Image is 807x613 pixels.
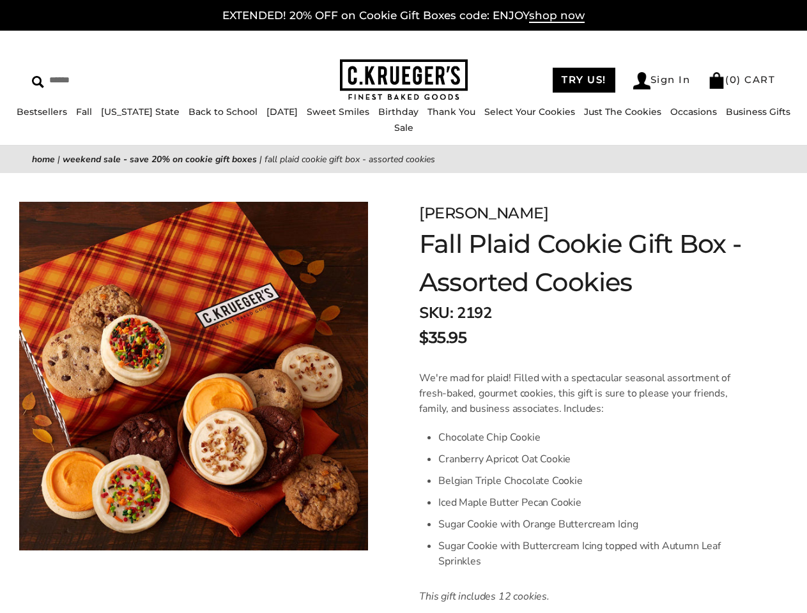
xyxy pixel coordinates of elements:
a: (0) CART [708,73,775,86]
span: $35.95 [419,326,466,349]
span: | [259,153,262,165]
img: Fall Plaid Cookie Gift Box - Assorted Cookies [19,202,368,550]
a: Weekend Sale - SAVE 20% on Cookie Gift Boxes [63,153,257,165]
div: [PERSON_NAME] [419,202,743,225]
img: Search [32,76,44,88]
img: Account [633,72,650,89]
span: | [58,153,60,165]
em: This gift includes 12 cookies. [419,589,550,603]
a: Thank You [427,106,475,117]
li: Sugar Cookie with Orange Buttercream Icing [438,513,743,535]
a: TRY US! [553,68,615,93]
a: Birthday [378,106,419,117]
a: [DATE] [266,106,298,117]
a: EXTENDED! 20% OFF on Cookie Gift Boxes code: ENJOYshop now [222,9,585,23]
a: Sweet Smiles [307,106,369,117]
a: Back to School [188,106,257,117]
li: Chocolate Chip Cookie [438,427,743,448]
li: Belgian Triple Chocolate Cookie [438,470,743,492]
input: Search [32,70,202,90]
li: Iced Maple Butter Pecan Cookie [438,492,743,513]
a: Fall [76,106,92,117]
a: Business Gifts [726,106,790,117]
img: Bag [708,72,725,89]
span: 2192 [457,303,491,323]
h1: Fall Plaid Cookie Gift Box - Assorted Cookies [419,225,743,301]
li: Cranberry Apricot Oat Cookie [438,448,743,470]
li: Sugar Cookie with Buttercream Icing topped with Autumn Leaf Sprinkles [438,535,743,572]
strong: SKU: [419,303,453,323]
img: C.KRUEGER'S [340,59,468,101]
span: 0 [730,73,737,86]
a: Sign In [633,72,691,89]
nav: breadcrumbs [32,152,775,167]
a: Select Your Cookies [484,106,575,117]
a: [US_STATE] State [101,106,180,117]
a: Bestsellers [17,106,67,117]
a: Home [32,153,55,165]
a: Occasions [670,106,717,117]
a: Sale [394,122,413,133]
span: Fall Plaid Cookie Gift Box - Assorted Cookies [265,153,435,165]
a: Just The Cookies [584,106,661,117]
p: We're mad for plaid! Filled with a spectacular seasonal assortment of fresh-baked, gourmet cookie... [419,370,743,416]
span: shop now [529,9,585,23]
